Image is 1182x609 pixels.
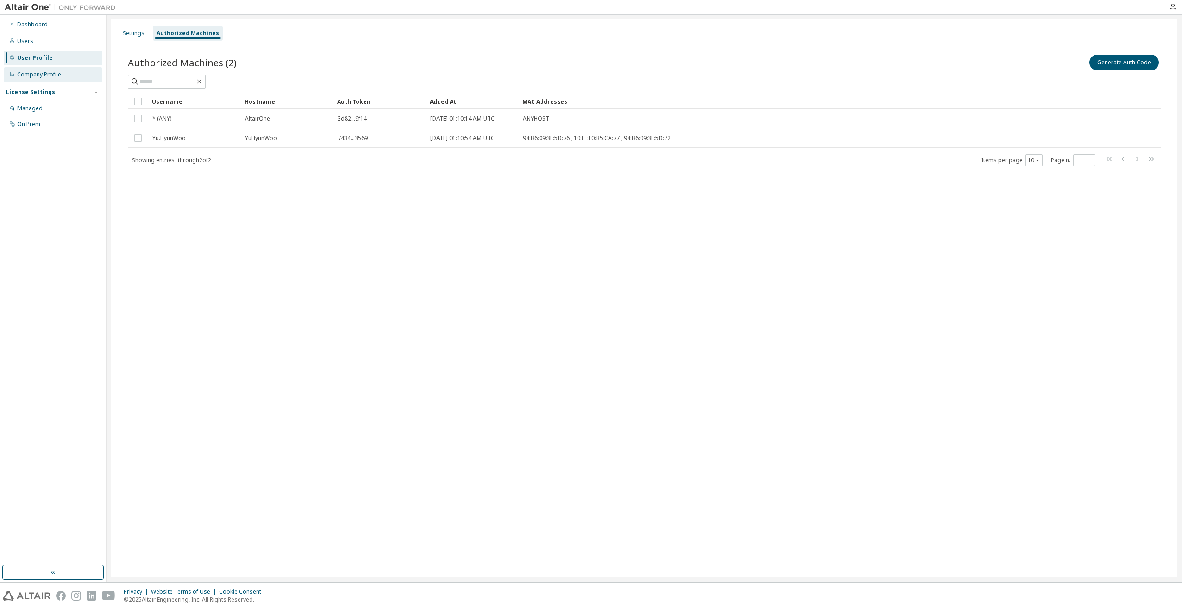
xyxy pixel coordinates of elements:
[71,591,81,601] img: instagram.svg
[5,3,120,12] img: Altair One
[1028,157,1040,164] button: 10
[17,71,61,78] div: Company Profile
[157,30,219,37] div: Authorized Machines
[430,94,515,109] div: Added At
[128,56,237,69] span: Authorized Machines (2)
[219,588,267,596] div: Cookie Consent
[430,115,495,122] span: [DATE] 01:10:14 AM UTC
[87,591,96,601] img: linkedin.svg
[338,134,368,142] span: 7434...3569
[523,115,549,122] span: ANYHOST
[56,591,66,601] img: facebook.svg
[6,89,55,96] div: License Settings
[1051,154,1095,166] span: Page n.
[430,134,495,142] span: [DATE] 01:10:54 AM UTC
[981,154,1043,166] span: Items per page
[124,596,267,603] p: © 2025 Altair Engineering, Inc. All Rights Reserved.
[245,115,270,122] span: AltairOne
[152,94,237,109] div: Username
[17,21,48,28] div: Dashboard
[245,134,277,142] span: YuHyunWoo
[338,115,367,122] span: 3d82...9f14
[337,94,422,109] div: Auth Token
[17,54,53,62] div: User Profile
[522,94,1063,109] div: MAC Addresses
[152,134,186,142] span: Yu.HyunWoo
[17,105,43,112] div: Managed
[102,591,115,601] img: youtube.svg
[245,94,330,109] div: Hostname
[17,38,33,45] div: Users
[124,588,151,596] div: Privacy
[152,115,171,122] span: * (ANY)
[17,121,40,128] div: On Prem
[523,134,671,142] span: 94:B6:09:3F:5D:76 , 10:FF:E0:B5:CA:77 , 94:B6:09:3F:5D:72
[3,591,50,601] img: altair_logo.svg
[1089,55,1159,70] button: Generate Auth Code
[123,30,145,37] div: Settings
[151,588,219,596] div: Website Terms of Use
[132,156,211,164] span: Showing entries 1 through 2 of 2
